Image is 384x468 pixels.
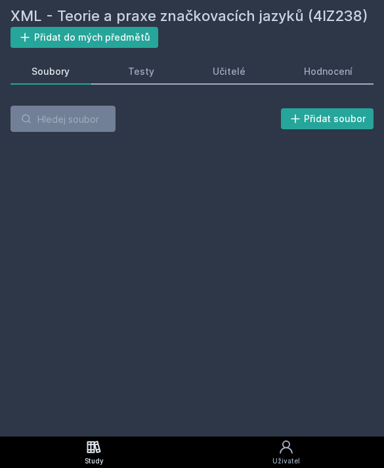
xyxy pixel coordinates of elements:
[11,27,158,48] button: Přidat do mých předmětů
[282,58,373,85] a: Hodnocení
[107,58,176,85] a: Testy
[32,65,70,78] div: Soubory
[188,436,384,468] a: Uživatel
[192,58,267,85] a: Učitelé
[11,5,373,27] h2: XML - Teorie a praxe značkovacích jazyků (4IZ238)
[11,58,91,85] a: Soubory
[213,65,245,78] div: Učitelé
[11,106,116,132] input: Hledej soubor
[281,108,374,129] button: Přidat soubor
[304,65,352,78] div: Hodnocení
[85,456,104,466] div: Study
[272,456,300,466] div: Uživatel
[128,65,154,78] div: Testy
